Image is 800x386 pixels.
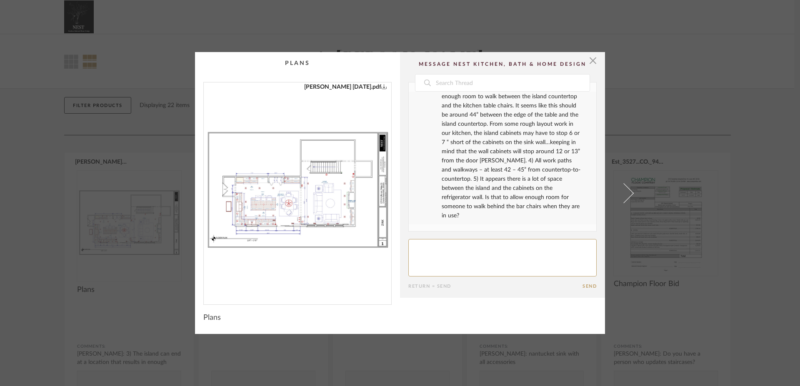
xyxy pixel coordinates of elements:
img: d0ce6bac-46db-4c5f-a1d6-8a02364768f4_1000x1000.jpg [204,82,391,298]
input: Search Thread [435,75,590,91]
a: [PERSON_NAME] [DATE].pdf [304,82,387,92]
button: Close [585,52,601,69]
div: Return = Send [408,284,582,289]
div: 0 [204,82,391,298]
span: Plans [203,313,221,322]
button: Send [582,284,597,289]
div: 3) The island can end at a location that results in enough room to walk between the island counte... [442,83,582,220]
